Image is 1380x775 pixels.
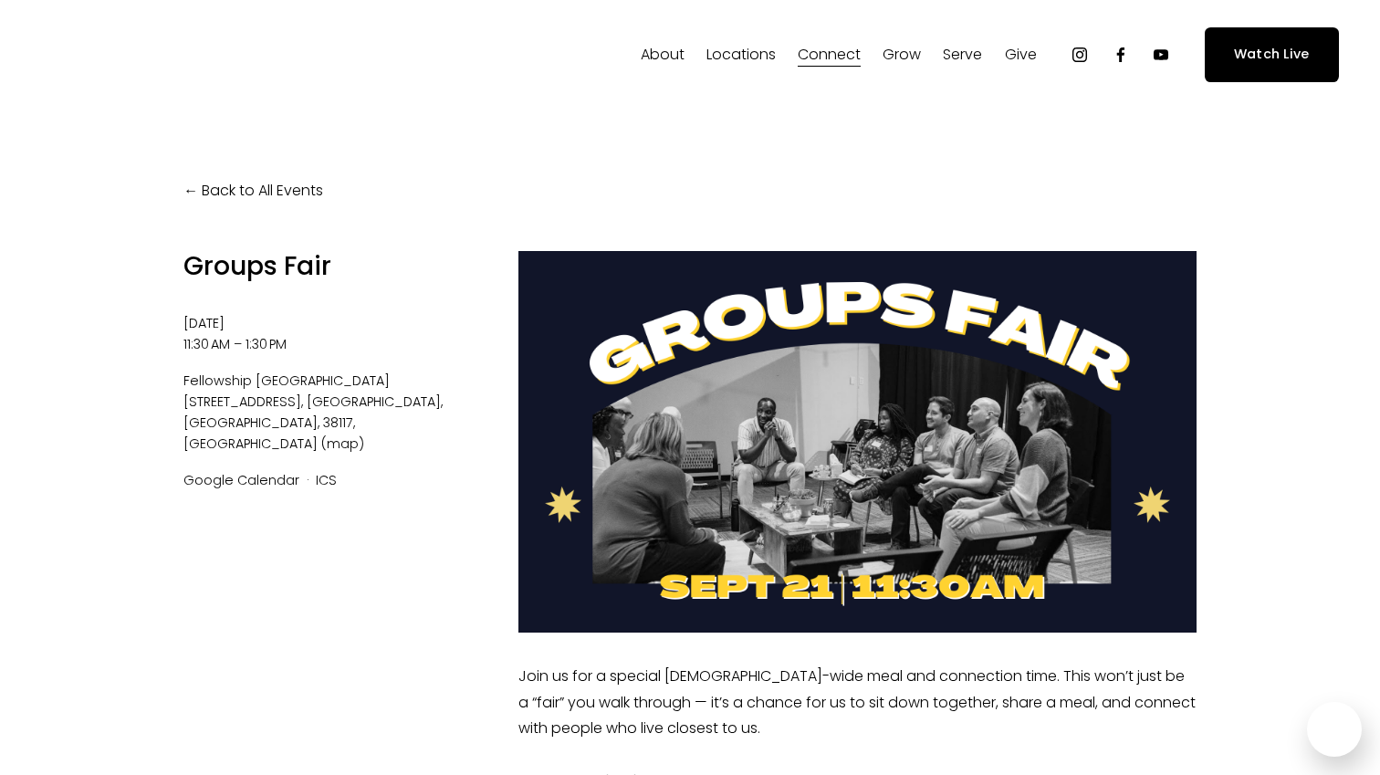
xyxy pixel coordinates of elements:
[316,471,337,489] a: ICS
[1205,27,1339,81] a: Watch Live
[943,42,982,68] span: Serve
[183,435,318,453] span: [GEOGRAPHIC_DATA]
[183,393,307,411] span: [STREET_ADDRESS]
[183,371,487,392] span: Fellowship [GEOGRAPHIC_DATA]
[183,251,487,282] h1: Groups Fair
[1071,46,1089,64] a: Instagram
[798,42,861,68] span: Connect
[183,178,323,204] a: Back to All Events
[183,471,299,489] a: Google Calendar
[246,335,287,353] time: 1:30 PM
[1112,46,1130,64] a: Facebook
[183,393,443,432] span: [GEOGRAPHIC_DATA], [GEOGRAPHIC_DATA], 38117
[183,335,230,353] time: 11:30 AM
[706,42,776,68] span: Locations
[1152,46,1170,64] a: YouTube
[1005,40,1037,69] a: folder dropdown
[41,37,296,73] img: Fellowship Memphis
[883,42,921,68] span: Grow
[798,40,861,69] a: folder dropdown
[1005,42,1037,68] span: Give
[641,42,685,68] span: About
[321,435,364,453] a: (map)
[883,40,921,69] a: folder dropdown
[706,40,776,69] a: folder dropdown
[641,40,685,69] a: folder dropdown
[183,314,225,332] time: [DATE]
[943,40,982,69] a: folder dropdown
